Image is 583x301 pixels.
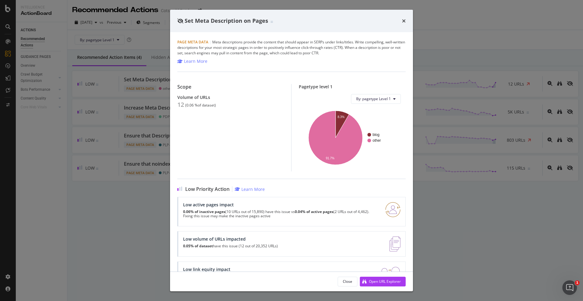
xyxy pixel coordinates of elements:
[575,280,580,285] span: 1
[373,138,381,143] text: other
[385,202,401,217] img: RO06QsNG.png
[295,209,333,214] strong: 0.04% of active pages
[209,39,211,45] span: |
[183,236,278,242] div: Low volume of URLs impacted
[183,244,278,248] p: have this issue (12 out of 20,352 URLs)
[183,267,286,272] div: Low link equity impact
[177,58,207,64] a: Learn More
[183,209,225,214] strong: 0.06% of inactive pages
[304,109,401,167] svg: A chart.
[562,280,577,295] iframe: Intercom live chat
[177,95,284,100] div: Volume of URLs
[177,19,183,23] div: eye-slash
[351,94,401,104] button: By: pagetype Level 1
[356,96,391,101] span: By: pagetype Level 1
[360,277,406,286] button: Open URL Explorer
[338,277,357,286] button: Close
[402,17,406,25] div: times
[381,267,401,282] img: DDxVyA23.png
[184,58,207,64] div: Learn More
[183,202,378,207] div: Low active pages impact
[177,84,284,90] div: Scope
[389,236,401,252] img: e5DMFwAAAABJRU5ErkJggg==
[235,186,265,192] a: Learn More
[177,101,184,108] div: 12
[170,10,413,291] div: modal
[373,133,380,137] text: blog
[183,210,378,218] p: (10 URLs out of 15,890) have this issue vs (2 URLs out of 4,462). Fixing this issue may make the ...
[185,17,268,24] span: Set Meta Description on Pages
[177,39,406,56] div: Meta descriptions provide the content that should appear in SERPs under links/titles. Write compe...
[183,243,213,249] strong: 0.05% of dataset
[299,84,406,89] div: Pagetype level 1
[369,279,401,284] div: Open URL Explorer
[241,186,265,192] div: Learn More
[177,39,208,45] span: Page Meta Data
[343,279,352,284] div: Close
[338,115,345,119] text: 8.3%
[185,103,216,107] div: ( 0.06 % of dataset )
[271,21,273,23] img: Equal
[185,186,230,192] span: Low Priority Action
[326,156,334,160] text: 91.7%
